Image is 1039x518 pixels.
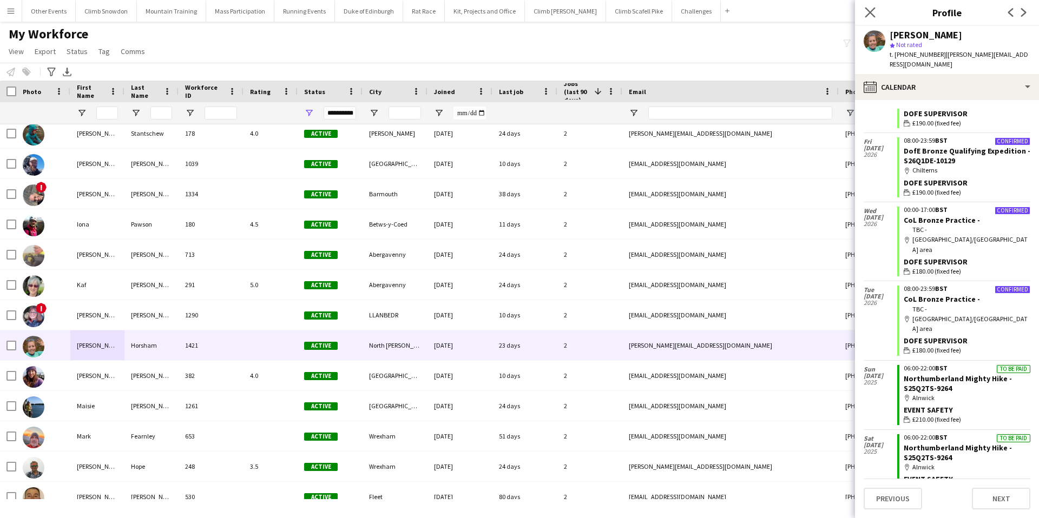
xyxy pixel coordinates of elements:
[839,149,977,178] div: [PHONE_NUMBER]
[36,303,47,314] span: !
[428,391,492,421] div: [DATE]
[557,330,622,360] div: 2
[363,240,428,269] div: Abergavenny
[622,270,839,300] div: [EMAIL_ADDRESS][DOMAIN_NAME]
[22,1,76,22] button: Other Events
[525,1,606,22] button: Climb [PERSON_NAME]
[70,482,124,512] div: [PERSON_NAME]
[179,451,244,481] div: 248
[179,240,244,269] div: 713
[77,83,105,99] span: First Name
[557,179,622,209] div: 2
[304,190,338,198] span: Active
[492,179,557,209] div: 38 days
[70,361,124,390] div: [PERSON_NAME]
[935,433,948,441] span: BST
[557,361,622,390] div: 2
[845,88,864,96] span: Phone
[557,451,622,481] div: 2
[304,160,338,168] span: Active
[904,462,1030,472] div: Alnwick
[363,451,428,481] div: Wrexham
[124,179,179,209] div: [PERSON_NAME]
[30,44,60,58] a: Export
[179,118,244,148] div: 178
[864,221,897,227] span: 2026
[557,240,622,269] div: 2
[124,270,179,300] div: [PERSON_NAME]
[453,107,486,119] input: Joined Filter Input
[995,285,1030,294] div: Confirmed
[445,1,525,22] button: Kit, Projects and Office
[890,30,962,40] div: [PERSON_NAME]
[244,451,298,481] div: 3.5
[363,300,428,330] div: LLANBEDR
[557,209,622,239] div: 2
[864,208,897,214] span: Wed
[564,79,590,104] span: Jobs (last 90 days)
[864,435,897,442] span: Sat
[648,107,832,119] input: Email Filter Input
[839,451,977,481] div: [PHONE_NUMBER]
[363,179,428,209] div: Barmouth
[428,482,492,512] div: [DATE]
[304,281,338,289] span: Active
[492,240,557,269] div: 24 days
[912,118,961,128] span: £190.00 (fixed fee)
[363,118,428,148] div: [PERSON_NAME]
[904,207,1030,213] div: 00:00-17:00
[839,118,977,148] div: [PHONE_NUMBER]
[304,251,338,259] span: Active
[864,151,897,158] span: 2026
[557,391,622,421] div: 2
[622,421,839,451] div: [EMAIL_ADDRESS][DOMAIN_NAME]
[124,482,179,512] div: [PERSON_NAME]
[428,240,492,269] div: [DATE]
[9,26,88,42] span: My Workforce
[904,146,1030,165] a: DofE Bronze Qualifying Expedition - S26Q1DE-10129
[131,83,159,99] span: Last Name
[428,330,492,360] div: [DATE]
[622,118,839,148] div: [PERSON_NAME][EMAIL_ADDRESS][DOMAIN_NAME]
[274,1,335,22] button: Running Events
[904,393,1030,403] div: Alnwick
[864,293,897,300] span: [DATE]
[839,270,977,300] div: [PHONE_NUMBER]
[972,488,1030,509] button: Next
[23,427,44,448] img: Mark Fearnley
[244,361,298,390] div: 4.0
[864,214,897,221] span: [DATE]
[428,118,492,148] div: [DATE]
[45,65,58,78] app-action-btn: Advanced filters
[179,209,244,239] div: 180
[206,1,274,22] button: Mass Participation
[363,482,428,512] div: Fleet
[434,108,444,118] button: Open Filter Menu
[864,373,897,379] span: [DATE]
[904,109,1030,118] div: DofE Supervisor
[492,421,557,451] div: 51 days
[492,149,557,178] div: 10 days
[304,402,338,410] span: Active
[428,270,492,300] div: [DATE]
[70,421,124,451] div: Mark
[70,451,124,481] div: [PERSON_NAME]
[935,364,948,372] span: BST
[250,88,271,96] span: Rating
[622,451,839,481] div: [PERSON_NAME][EMAIL_ADDRESS][DOMAIN_NAME]
[70,270,124,300] div: Kaf
[185,108,195,118] button: Open Filter Menu
[622,149,839,178] div: [EMAIL_ADDRESS][DOMAIN_NAME]
[124,391,179,421] div: [PERSON_NAME]
[896,41,922,49] span: Not rated
[124,361,179,390] div: [PERSON_NAME]
[557,149,622,178] div: 2
[428,421,492,451] div: [DATE]
[864,488,922,509] button: Previous
[428,361,492,390] div: [DATE]
[622,300,839,330] div: [EMAIL_ADDRESS][DOMAIN_NAME]
[912,415,961,424] span: £210.00 (fixed fee)
[904,374,1012,393] a: Northumberland Mighty Hike - S25Q2TS-9264
[492,361,557,390] div: 10 days
[995,137,1030,145] div: Confirmed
